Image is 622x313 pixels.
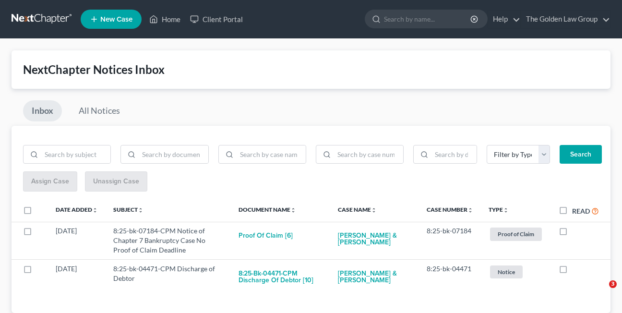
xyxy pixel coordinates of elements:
[139,145,208,164] input: Search by document name
[92,207,98,213] i: unfold_more
[239,206,296,213] a: Document Nameunfold_more
[56,206,98,213] a: Date Addedunfold_more
[338,264,411,290] a: [PERSON_NAME] & [PERSON_NAME]
[521,11,610,28] a: The Golden Law Group
[106,222,231,259] td: 8:25-bk-07184-CPM Notice of Chapter 7 Bankruptcy Case No Proof of Claim Deadline
[334,145,403,164] input: Search by case number
[431,145,477,164] input: Search by date
[100,16,132,23] span: New Case
[23,62,599,77] div: NextChapter Notices Inbox
[490,265,523,278] span: Notice
[113,206,144,213] a: Subjectunfold_more
[237,145,306,164] input: Search by case name
[488,11,520,28] a: Help
[427,206,473,213] a: Case Numberunfold_more
[419,260,481,294] td: 8:25-bk-04471
[560,145,602,164] button: Search
[489,206,509,213] a: Typeunfold_more
[572,206,590,216] label: Read
[467,207,473,213] i: unfold_more
[239,226,293,245] button: Proof of Claim [6]
[384,10,472,28] input: Search by name...
[48,260,106,294] td: [DATE]
[144,11,185,28] a: Home
[490,228,542,241] span: Proof of Claim
[371,207,377,213] i: unfold_more
[70,100,129,121] a: All Notices
[589,280,612,303] iframe: Intercom live chat
[185,11,248,28] a: Client Portal
[106,260,231,294] td: 8:25-bk-04471-CPM Discharge of Debtor
[138,207,144,213] i: unfold_more
[23,100,62,121] a: Inbox
[489,264,543,280] a: Notice
[419,222,481,259] td: 8:25-bk-07184
[41,145,110,164] input: Search by subject
[609,280,617,288] span: 3
[290,207,296,213] i: unfold_more
[48,222,106,259] td: [DATE]
[503,207,509,213] i: unfold_more
[239,264,323,290] button: 8:25-bk-04471-CPM Discharge of Debtor [10]
[489,226,543,242] a: Proof of Claim
[338,226,411,252] a: [PERSON_NAME] & [PERSON_NAME]
[338,206,377,213] a: Case Nameunfold_more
